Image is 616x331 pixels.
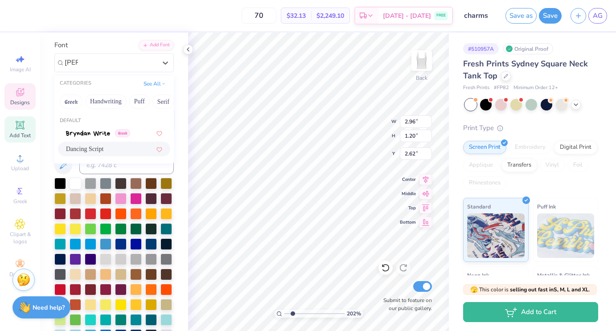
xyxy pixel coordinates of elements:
[463,58,588,81] span: Fresh Prints Sydney Square Neck Tank Top
[501,159,537,172] div: Transfers
[467,213,525,258] img: Standard
[567,159,588,172] div: Foil
[510,286,589,293] strong: selling out fast in S, M, L and XL
[60,80,91,87] div: CATEGORIES
[4,231,36,245] span: Clipart & logos
[11,165,29,172] span: Upload
[505,8,537,24] button: Save as
[413,52,431,69] img: Back
[470,286,478,294] span: 🫣
[287,11,306,20] span: $32.13
[79,156,174,174] input: e.g. 7428 c
[416,74,427,82] div: Back
[554,141,597,154] div: Digital Print
[316,11,344,20] span: $2,249.10
[10,66,31,73] span: Image AI
[467,270,489,280] span: Neon Ink
[463,84,489,92] span: Fresh Prints
[467,202,491,211] span: Standard
[436,12,446,19] span: FREE
[513,84,558,92] span: Minimum Order: 12 +
[400,219,416,225] span: Bottom
[400,191,416,197] span: Middle
[66,144,103,154] span: Dancing Script
[400,205,416,211] span: Top
[54,117,174,125] div: Default
[503,43,553,54] div: Original Proof
[60,94,82,109] button: Greek
[593,11,603,21] span: AG
[9,132,31,139] span: Add Text
[141,79,168,88] button: See All
[400,176,416,183] span: Center
[470,286,590,294] span: This color is .
[463,123,598,133] div: Print Type
[378,296,432,312] label: Submit to feature on our public gallery.
[152,94,174,109] button: Serif
[463,159,499,172] div: Applique
[463,43,499,54] div: # 510957A
[537,270,590,280] span: Metallic & Glitter Ink
[13,198,27,205] span: Greek
[463,141,506,154] div: Screen Print
[139,40,174,50] div: Add Font
[509,141,551,154] div: Embroidery
[10,99,30,106] span: Designs
[383,11,431,20] span: [DATE] - [DATE]
[115,129,130,137] span: Greek
[537,213,595,258] img: Puff Ink
[242,8,276,24] input: – –
[457,7,501,25] input: Untitled Design
[85,94,127,109] button: Handwriting
[540,159,565,172] div: Vinyl
[54,40,68,50] label: Font
[463,176,506,190] div: Rhinestones
[9,271,31,278] span: Decorate
[588,8,607,24] a: AG
[494,84,509,92] span: # FP82
[539,8,562,24] button: Save
[129,94,150,109] button: Puff
[66,131,110,137] img: Bryndan Write
[463,302,598,322] button: Add to Cart
[537,202,556,211] span: Puff Ink
[347,310,361,318] span: 202 %
[33,303,65,312] strong: Need help?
